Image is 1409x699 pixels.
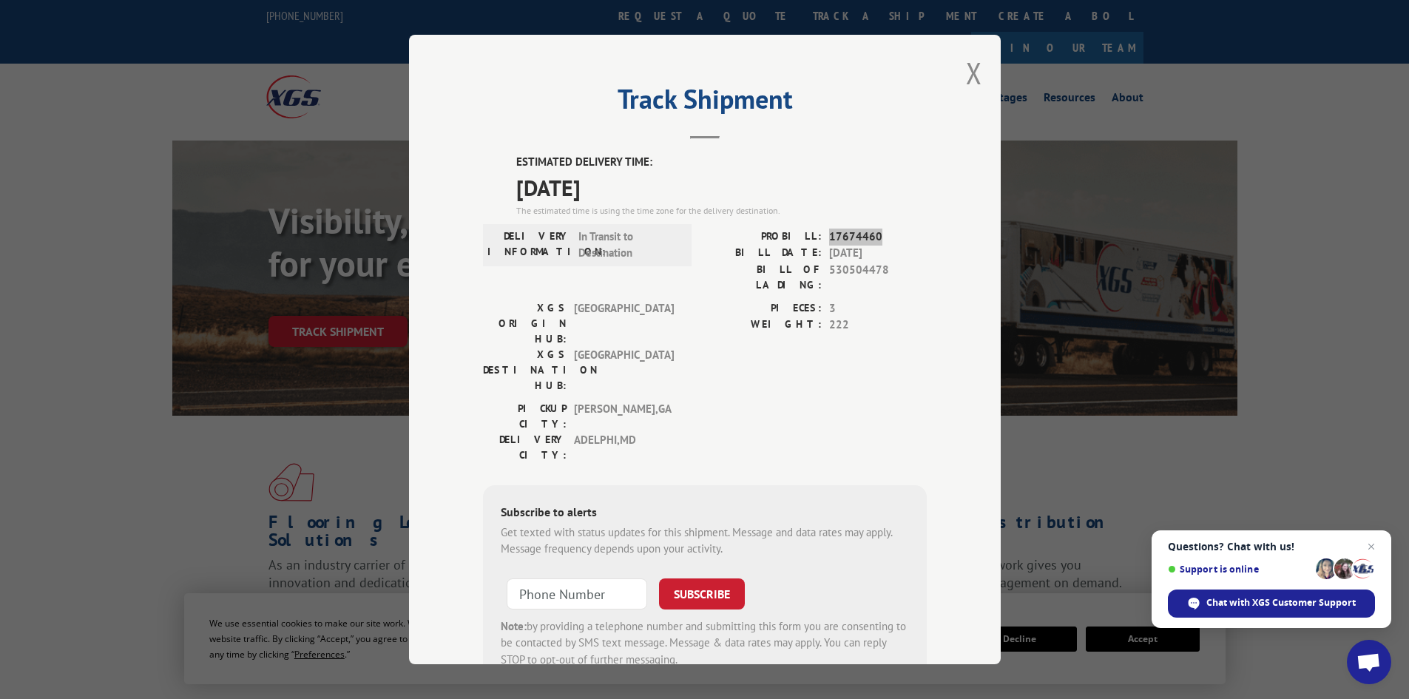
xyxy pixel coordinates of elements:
[705,262,822,293] label: BILL OF LADING:
[705,300,822,317] label: PIECES:
[1168,564,1311,575] span: Support is online
[574,432,674,463] span: ADELPHI , MD
[574,401,674,432] span: [PERSON_NAME] , GA
[1206,596,1356,609] span: Chat with XGS Customer Support
[516,154,927,171] label: ESTIMATED DELIVERY TIME:
[966,53,982,92] button: Close modal
[1168,590,1375,618] div: Chat with XGS Customer Support
[659,578,745,609] button: SUBSCRIBE
[501,619,527,633] strong: Note:
[487,229,571,262] label: DELIVERY INFORMATION:
[705,245,822,262] label: BILL DATE:
[705,229,822,246] label: PROBILL:
[501,524,909,558] div: Get texted with status updates for this shipment. Message and data rates may apply. Message frequ...
[705,317,822,334] label: WEIGHT:
[501,503,909,524] div: Subscribe to alerts
[574,347,674,394] span: [GEOGRAPHIC_DATA]
[829,229,927,246] span: 17674460
[483,432,567,463] label: DELIVERY CITY:
[829,262,927,293] span: 530504478
[507,578,647,609] input: Phone Number
[483,89,927,117] h2: Track Shipment
[829,300,927,317] span: 3
[483,300,567,347] label: XGS ORIGIN HUB:
[483,401,567,432] label: PICKUP CITY:
[829,317,927,334] span: 222
[1168,541,1375,553] span: Questions? Chat with us!
[829,245,927,262] span: [DATE]
[516,204,927,217] div: The estimated time is using the time zone for the delivery destination.
[516,171,927,204] span: [DATE]
[501,618,909,669] div: by providing a telephone number and submitting this form you are consenting to be contacted by SM...
[574,300,674,347] span: [GEOGRAPHIC_DATA]
[1362,538,1380,556] span: Close chat
[1347,640,1391,684] div: Open chat
[483,347,567,394] label: XGS DESTINATION HUB:
[578,229,678,262] span: In Transit to Destination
